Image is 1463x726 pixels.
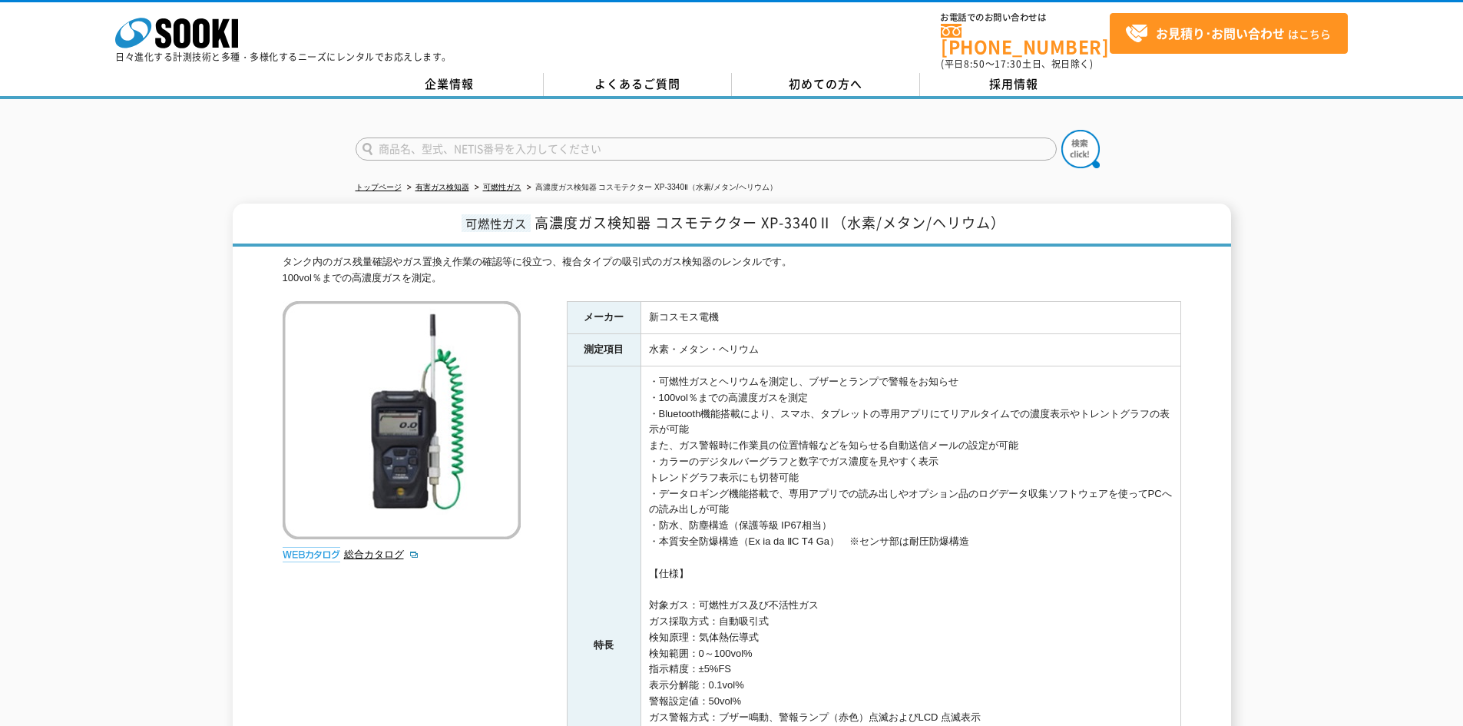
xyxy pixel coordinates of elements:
li: 高濃度ガス検知器 コスモテクター XP-3340Ⅱ（水素/メタン/ヘリウム） [524,180,777,196]
a: [PHONE_NUMBER] [941,24,1110,55]
span: 初めての方へ [789,75,862,92]
a: 採用情報 [920,73,1108,96]
th: 測定項目 [567,334,640,366]
span: 可燃性ガス [462,214,531,232]
img: btn_search.png [1061,130,1100,168]
img: 高濃度ガス検知器 コスモテクター XP-3340Ⅱ（水素/メタン/ヘリウム） [283,301,521,539]
td: 水素・メタン・ヘリウム [640,334,1180,366]
a: 初めての方へ [732,73,920,96]
div: タンク内のガス残量確認やガス置換え作業の確認等に役立つ、複合タイプの吸引式のガス検知器のレンタルです。 100vol％までの高濃度ガスを測定。 [283,254,1181,287]
p: 日々進化する計測技術と多種・多様化するニーズにレンタルでお応えします。 [115,52,452,61]
a: 可燃性ガス [483,183,521,191]
span: 8:50 [964,57,985,71]
a: よくあるご質問 [544,73,732,96]
a: トップページ [356,183,402,191]
input: 商品名、型式、NETIS番号を入力してください [356,138,1057,161]
a: 有害ガス検知器 [415,183,469,191]
span: はこちら [1125,22,1331,45]
a: お見積り･お問い合わせはこちら [1110,13,1348,54]
span: (平日 ～ 土日、祝日除く) [941,57,1093,71]
span: 17:30 [995,57,1022,71]
span: 高濃度ガス検知器 コスモテクター XP-3340Ⅱ（水素/メタン/ヘリウム） [535,212,1005,233]
a: 企業情報 [356,73,544,96]
img: webカタログ [283,547,340,562]
th: メーカー [567,302,640,334]
td: 新コスモス電機 [640,302,1180,334]
strong: お見積り･お問い合わせ [1156,24,1285,42]
a: 総合カタログ [344,549,419,560]
span: お電話でのお問い合わせは [941,13,1110,22]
